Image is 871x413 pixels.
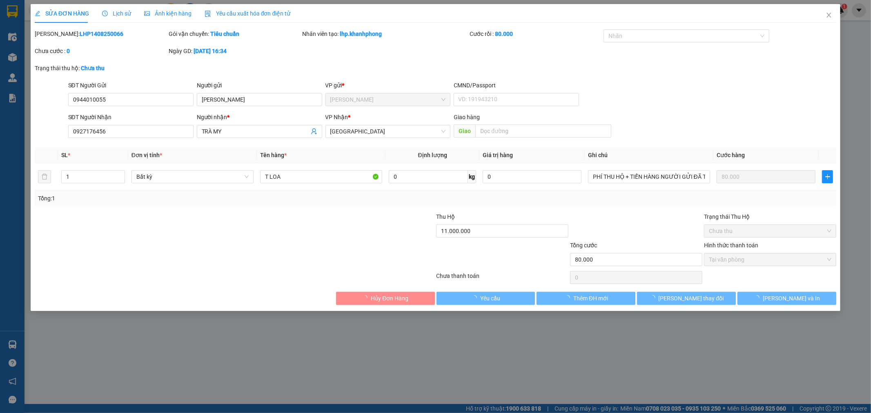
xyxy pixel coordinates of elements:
[35,11,40,16] span: edit
[704,242,758,249] label: Hình thức thanh toán
[38,194,336,203] div: Tổng: 1
[325,81,451,90] div: VP gửi
[35,29,167,38] div: [PERSON_NAME]:
[470,29,602,38] div: Cước rồi :
[169,29,301,38] div: Gói vận chuyển:
[822,170,833,183] button: plus
[437,292,535,305] button: Yêu cầu
[38,170,51,183] button: delete
[454,124,475,138] span: Giao
[585,147,713,163] th: Ghi chú
[822,173,833,180] span: plus
[330,125,446,138] span: Nha Trang
[480,294,500,303] span: Yêu cầu
[709,253,831,266] span: Tại văn phòng
[454,81,579,90] div: CMND/Passport
[144,10,192,17] span: Ảnh kiện hàng
[325,114,348,120] span: VP Nhận
[471,295,480,301] span: loading
[475,124,611,138] input: Dọc đường
[68,113,194,122] div: SĐT Người Nhận
[197,113,322,122] div: Người nhận
[136,171,249,183] span: Bất kỳ
[717,170,815,183] input: 0
[570,242,597,249] span: Tổng cước
[763,294,820,303] span: [PERSON_NAME] và In
[495,31,513,37] b: 80.000
[340,31,382,37] b: lhp.khanhphong
[418,152,447,158] span: Định lượng
[637,292,736,305] button: [PERSON_NAME] thay đổi
[67,48,70,54] b: 0
[260,152,287,158] span: Tên hàng
[564,295,573,301] span: loading
[80,31,123,37] b: LHP1408250066
[371,294,408,303] span: Hủy Đơn Hàng
[210,31,239,37] b: Tiêu chuẩn
[709,225,831,237] span: Chưa thu
[588,170,710,183] input: Ghi Chú
[81,65,105,71] b: Chưa thu
[436,213,455,220] span: Thu Hộ
[704,212,836,221] div: Trạng thái Thu Hộ
[68,81,194,90] div: SĐT Người Gửi
[35,10,89,17] span: SỬA ĐƠN HÀNG
[303,29,468,38] div: Nhân viên tạo:
[205,11,211,17] img: icon
[717,152,745,158] span: Cước hàng
[169,47,301,56] div: Ngày GD:
[61,152,68,158] span: SL
[205,10,291,17] span: Yêu cầu xuất hóa đơn điện tử
[336,292,435,305] button: Hủy Đơn Hàng
[197,81,322,90] div: Người gửi
[537,292,635,305] button: Thêm ĐH mới
[330,93,446,106] span: Lê Hồng Phong
[311,128,317,135] span: user-add
[436,271,570,286] div: Chưa thanh toán
[483,152,513,158] span: Giá trị hàng
[659,294,724,303] span: [PERSON_NAME] thay đổi
[260,170,382,183] input: VD: Bàn, Ghế
[454,114,480,120] span: Giao hàng
[144,11,150,16] span: picture
[737,292,836,305] button: [PERSON_NAME] và In
[362,295,371,301] span: loading
[102,11,108,16] span: clock-circle
[35,47,167,56] div: Chưa cước :
[826,12,832,18] span: close
[194,48,227,54] b: [DATE] 16:34
[131,152,162,158] span: Đơn vị tính
[650,295,659,301] span: loading
[35,64,200,73] div: Trạng thái thu hộ:
[468,170,476,183] span: kg
[818,4,840,27] button: Close
[754,295,763,301] span: loading
[573,294,608,303] span: Thêm ĐH mới
[102,10,131,17] span: Lịch sử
